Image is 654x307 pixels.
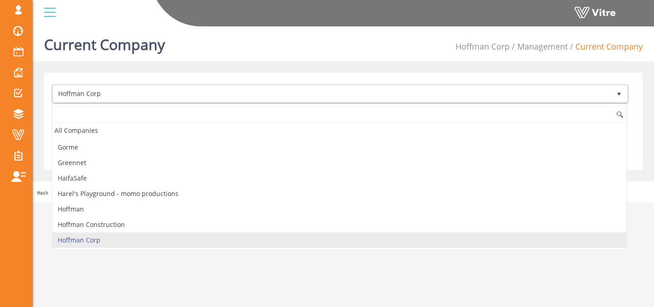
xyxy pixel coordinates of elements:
[611,86,627,102] span: select
[52,232,626,248] li: Hoffman Corp
[510,41,568,53] li: Management
[52,171,626,186] li: HaifaSafe
[52,155,626,171] li: Greennet
[53,86,611,102] span: Hoffman Corp
[52,217,626,232] li: Hoffman Construction
[52,201,626,217] li: Hoffman
[44,23,165,61] h1: Current Company
[52,248,626,263] li: Intel
[456,41,510,52] a: Hoffman Corp
[37,191,209,196] span: Hash 'fd46216' Date '[DATE] 15:20:00 +0000' Branch 'Production'
[52,186,626,201] li: Harel's Playground - momo productions
[52,124,626,136] div: All Companies
[568,41,643,53] li: Current Company
[52,140,626,155] li: Gorme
